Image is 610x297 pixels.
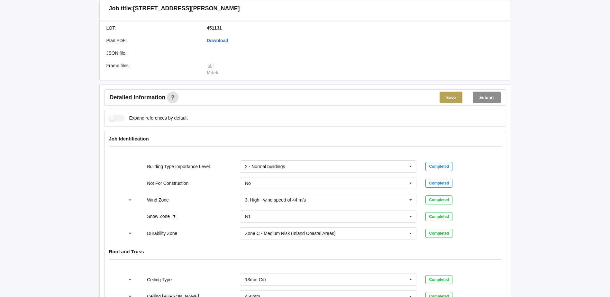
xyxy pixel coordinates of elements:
button: Save [440,92,462,103]
div: 13mm Gib [245,277,266,282]
div: 2 - Normal buildings [245,164,285,169]
label: Durability Zone [147,231,177,236]
div: Completed [425,195,452,204]
button: reference-toggle [124,194,136,206]
label: Wind Zone [147,197,169,203]
h4: Roof and Truss [109,248,501,255]
div: Frame files : [102,62,203,76]
div: No [245,181,251,185]
label: Snow Zone [147,214,171,219]
a: Download [207,38,228,43]
a: Mitek [207,63,218,75]
span: Detailed information [110,94,166,100]
label: Not For Construction [147,181,188,186]
div: Zone C - Medium Risk (Inland Coastal Areas) [245,231,336,236]
div: N1 [245,214,251,219]
div: Completed [425,162,452,171]
div: LOT : [102,25,203,31]
h3: [STREET_ADDRESS][PERSON_NAME] [133,5,240,12]
button: reference-toggle [124,274,136,285]
div: Completed [425,179,452,188]
div: Completed [425,212,452,221]
div: Plan PDF : [102,37,203,44]
h3: Job title: [109,5,133,12]
label: Ceiling Type [147,277,172,282]
h4: Job Identification [109,136,501,142]
button: reference-toggle [124,228,136,239]
label: Building Type Importance Level [147,164,210,169]
label: Expand references by default [109,115,188,122]
div: JSON file : [102,50,203,56]
div: 3. High - wind speed of 44 m/s [245,198,306,202]
div: Completed [425,229,452,238]
b: 451131 [207,25,222,31]
div: Completed [425,275,452,284]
